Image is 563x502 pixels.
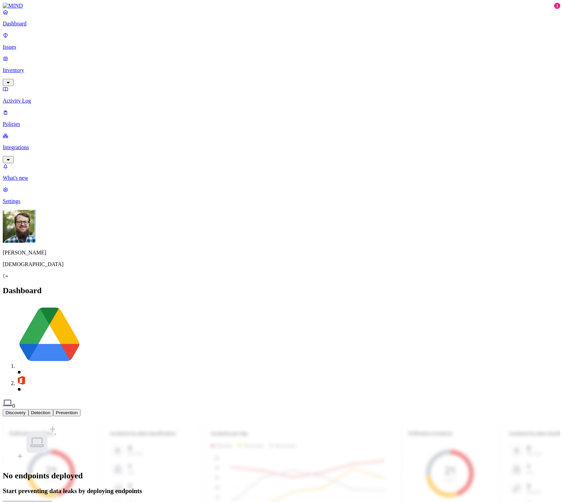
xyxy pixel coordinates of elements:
[3,198,560,204] p: Settings
[3,187,560,204] a: Settings
[3,175,560,181] p: What's new
[3,398,12,408] img: svg%3e
[53,409,81,416] button: Prevention
[16,302,82,368] img: svg%3e
[28,409,53,416] button: Detection
[3,133,560,162] a: Integrations
[3,144,560,151] p: Integrations
[3,44,560,50] p: Issues
[3,210,36,243] img: Rick Heil
[3,250,560,256] p: [PERSON_NAME]
[3,109,560,127] a: Policies
[554,3,560,9] div: 1
[16,422,58,463] img: endpoints-empty-state
[3,21,560,27] p: Dashboard
[3,286,560,295] h2: Dashboard
[3,3,560,9] a: MIND
[3,487,560,495] h3: Start preventing data leaks by deploying endpoints
[3,471,560,480] h1: No endpoints deployed
[3,3,23,9] img: MIND
[3,98,560,104] p: Activity Log
[3,261,560,267] p: [DEMOGRAPHIC_DATA]
[3,86,560,104] a: Activity Log
[3,121,560,127] p: Policies
[3,9,560,27] a: Dashboard
[3,56,560,85] a: Inventory
[3,67,560,73] p: Inventory
[3,32,560,50] a: Issues
[3,163,560,181] a: What's new
[3,409,28,416] button: Discovery
[12,403,15,409] span: 0
[16,375,26,385] img: svg%3e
